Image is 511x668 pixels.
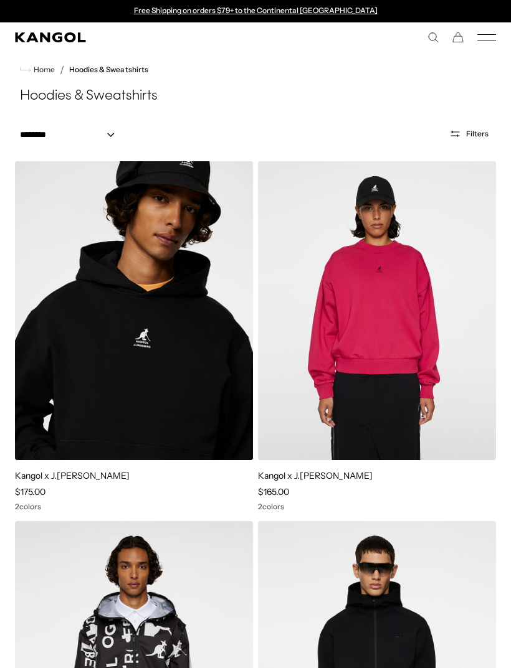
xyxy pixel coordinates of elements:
div: Announcement [127,6,384,16]
a: Kangol x J.[PERSON_NAME] [15,470,130,481]
span: Filters [466,129,489,138]
img: Kangol x J.Lindeberg Sandie Sweatshirt [258,161,496,460]
a: Kangol x J.[PERSON_NAME] [258,470,373,481]
button: Mobile Menu [477,32,496,43]
button: Cart [452,32,464,43]
a: Home [20,64,55,75]
span: $175.00 [15,486,45,497]
div: 2 colors [258,502,496,511]
span: $165.00 [258,486,289,497]
summary: Search here [427,32,439,43]
span: Home [31,65,55,74]
h1: Hoodies & Sweatshirts [15,87,496,106]
select: Sort by: Featured [15,128,127,141]
img: Kangol x J.Lindeberg Roberto Hoodie [15,161,253,460]
a: Kangol [15,32,255,42]
a: Free Shipping on orders $79+ to the Continental [GEOGRAPHIC_DATA] [134,6,378,15]
button: Open filters [442,128,496,139]
li: / [55,62,64,77]
div: 2 colors [15,502,253,511]
a: Hoodies & Sweatshirts [69,65,148,74]
div: 1 of 2 [127,6,384,16]
slideshow-component: Announcement bar [127,6,384,16]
